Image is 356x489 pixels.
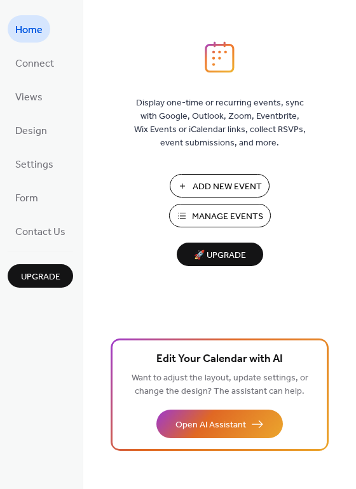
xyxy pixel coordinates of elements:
[15,155,53,175] span: Settings
[169,204,271,227] button: Manage Events
[8,217,73,245] a: Contact Us
[184,247,256,264] span: 🚀 Upgrade
[132,370,308,400] span: Want to adjust the layout, update settings, or change the design? The assistant can help.
[8,116,55,144] a: Design
[8,264,73,288] button: Upgrade
[15,20,43,40] span: Home
[8,15,50,43] a: Home
[156,351,283,368] span: Edit Your Calendar with AI
[177,243,263,266] button: 🚀 Upgrade
[15,121,47,141] span: Design
[15,54,54,74] span: Connect
[156,410,283,438] button: Open AI Assistant
[8,83,50,110] a: Views
[134,97,306,150] span: Display one-time or recurring events, sync with Google, Outlook, Zoom, Eventbrite, Wix Events or ...
[8,184,46,211] a: Form
[193,180,262,194] span: Add New Event
[8,150,61,177] a: Settings
[192,210,263,224] span: Manage Events
[15,88,43,107] span: Views
[175,419,246,432] span: Open AI Assistant
[21,271,60,284] span: Upgrade
[8,49,62,76] a: Connect
[15,222,65,242] span: Contact Us
[15,189,38,208] span: Form
[170,174,270,198] button: Add New Event
[205,41,234,73] img: logo_icon.svg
